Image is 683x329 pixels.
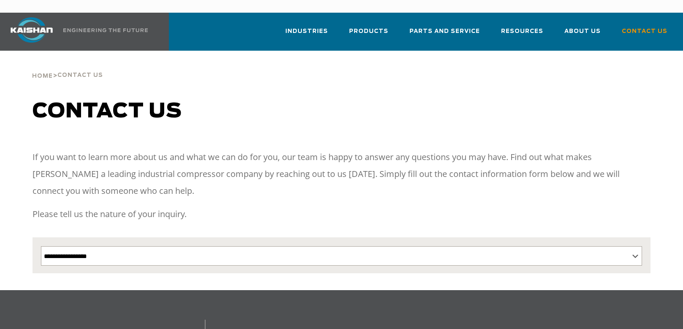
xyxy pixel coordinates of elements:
[32,73,53,79] span: Home
[409,27,480,36] span: Parts and Service
[33,206,651,223] p: Please tell us the nature of your inquiry.
[32,72,53,79] a: Home
[57,73,103,78] span: Contact Us
[501,27,543,36] span: Resources
[33,149,651,199] p: If you want to learn more about us and what we can do for you, our team is happy to answer any qu...
[285,20,328,49] a: Industries
[564,20,601,49] a: About Us
[349,27,388,36] span: Products
[501,20,543,49] a: Resources
[409,20,480,49] a: Parts and Service
[622,20,667,49] a: Contact Us
[32,51,103,83] div: >
[33,101,182,122] span: Contact us
[622,27,667,36] span: Contact Us
[285,27,328,36] span: Industries
[349,20,388,49] a: Products
[63,28,148,32] img: Engineering the future
[564,27,601,36] span: About Us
